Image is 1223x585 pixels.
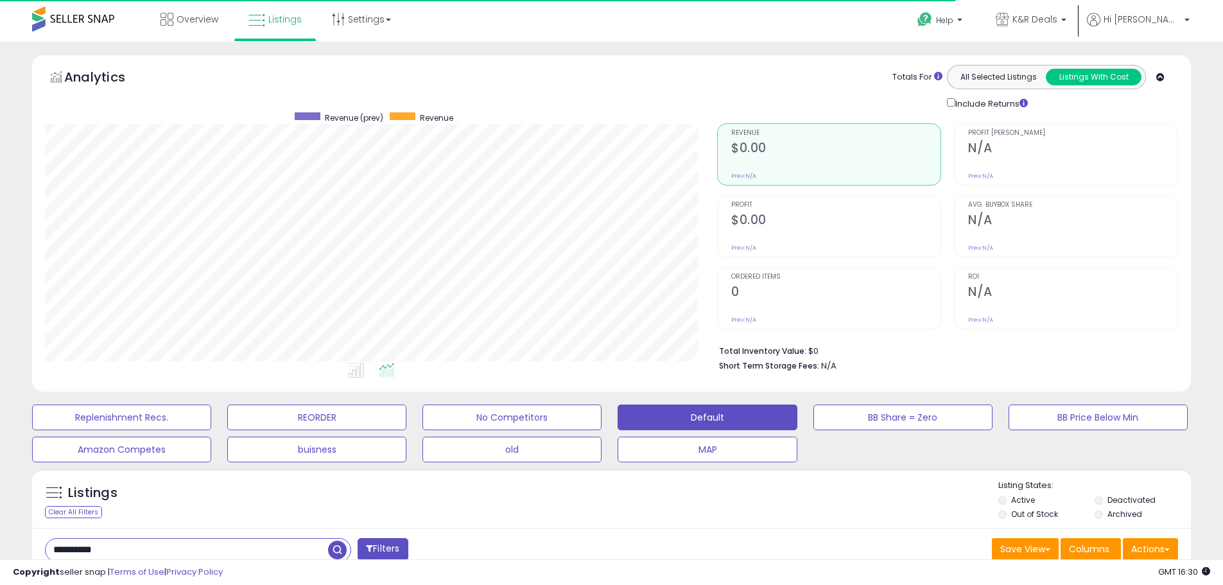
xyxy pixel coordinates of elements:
[13,566,223,579] div: seller snap | |
[1107,509,1142,520] label: Archived
[1087,13,1190,42] a: Hi [PERSON_NAME]
[731,274,941,281] span: Ordered Items
[917,12,933,28] i: Get Help
[813,405,993,430] button: BB Share = Zero
[32,405,211,430] button: Replenishment Recs.
[1061,538,1121,560] button: Columns
[968,284,1177,302] h2: N/A
[968,130,1177,137] span: Profit [PERSON_NAME]
[731,172,756,180] small: Prev: N/A
[420,112,453,123] span: Revenue
[937,96,1043,110] div: Include Returns
[68,484,117,502] h5: Listings
[731,141,941,158] h2: $0.00
[1046,69,1141,85] button: Listings With Cost
[227,405,406,430] button: REORDER
[968,202,1177,209] span: Avg. Buybox Share
[731,130,941,137] span: Revenue
[1158,566,1210,578] span: 2025-08-15 16:30 GMT
[731,213,941,230] h2: $0.00
[110,566,164,578] a: Terms of Use
[719,345,806,356] b: Total Inventory Value:
[13,566,60,578] strong: Copyright
[64,68,150,89] h5: Analytics
[1107,494,1156,505] label: Deactivated
[731,202,941,209] span: Profit
[731,316,756,324] small: Prev: N/A
[968,213,1177,230] h2: N/A
[907,2,975,42] a: Help
[227,437,406,462] button: buisness
[968,141,1177,158] h2: N/A
[1011,494,1035,505] label: Active
[968,274,1177,281] span: ROI
[1009,405,1188,430] button: BB Price Below Min
[731,244,756,252] small: Prev: N/A
[968,244,993,252] small: Prev: N/A
[325,112,383,123] span: Revenue (prev)
[1012,13,1057,26] span: K&R Deals
[1011,509,1058,520] label: Out of Stock
[618,405,797,430] button: Default
[821,360,837,372] span: N/A
[166,566,223,578] a: Privacy Policy
[998,480,1191,492] p: Listing States:
[731,284,941,302] h2: 0
[422,437,602,462] button: old
[719,360,819,371] b: Short Term Storage Fees:
[968,316,993,324] small: Prev: N/A
[719,342,1168,358] li: $0
[968,172,993,180] small: Prev: N/A
[1123,538,1178,560] button: Actions
[618,437,797,462] button: MAP
[45,506,102,518] div: Clear All Filters
[936,15,953,26] span: Help
[268,13,302,26] span: Listings
[422,405,602,430] button: No Competitors
[1104,13,1181,26] span: Hi [PERSON_NAME]
[32,437,211,462] button: Amazon Competes
[992,538,1059,560] button: Save View
[951,69,1046,85] button: All Selected Listings
[892,71,942,83] div: Totals For
[358,538,408,561] button: Filters
[1069,543,1109,555] span: Columns
[177,13,218,26] span: Overview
